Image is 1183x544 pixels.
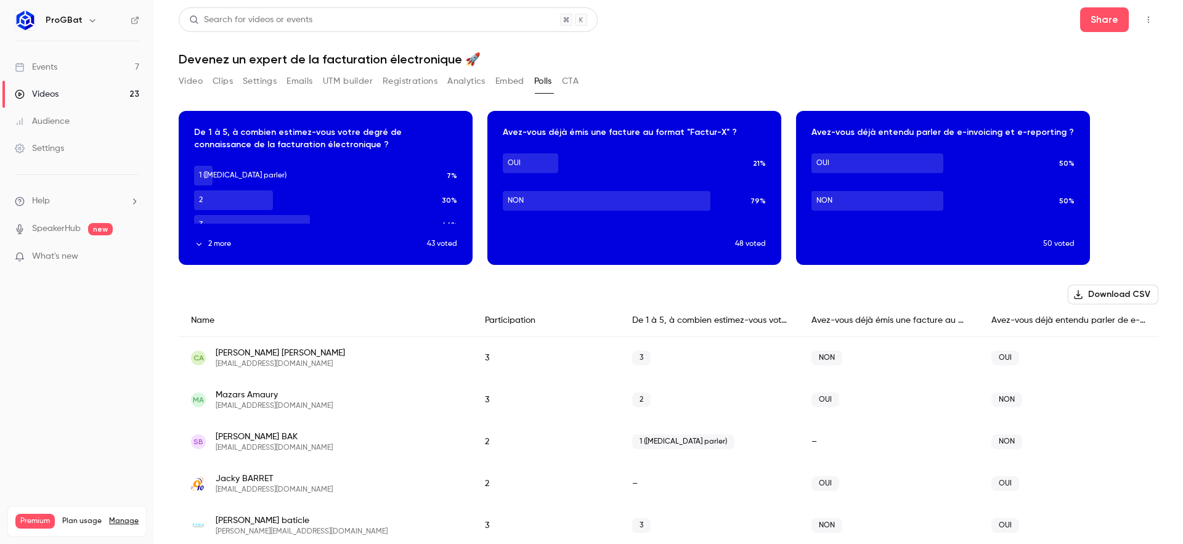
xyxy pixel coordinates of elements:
div: Name [179,304,473,337]
span: new [88,223,113,235]
button: Download CSV [1068,285,1158,304]
div: amaury.mazars@gmail.com [179,379,1158,421]
span: 3 [632,518,651,533]
button: Emails [287,71,312,91]
div: 3 [473,337,620,380]
div: Settings [15,142,64,155]
button: Registrations [383,71,437,91]
button: Video [179,71,203,91]
span: NON [811,351,842,365]
span: OUI [811,392,839,407]
button: Share [1080,7,1129,32]
div: – [620,463,800,505]
button: Settings [243,71,277,91]
div: Search for videos or events [189,14,312,26]
span: Jacky BARRET [216,473,333,485]
span: [PERSON_NAME] [PERSON_NAME] [216,347,345,359]
div: Audience [15,115,70,128]
span: SB [193,436,203,447]
span: OUI [991,518,1019,533]
span: [EMAIL_ADDRESS][DOMAIN_NAME] [216,443,333,453]
button: Clips [213,71,233,91]
span: [EMAIL_ADDRESS][DOMAIN_NAME] [216,485,333,495]
span: Help [32,195,50,208]
span: OUI [991,476,1019,491]
div: Avez-vous déjà entendu parler de e-invoicing et e-reporting ? [979,304,1159,337]
div: Videos [15,88,59,100]
div: cacquaviva@eccmb.com [179,337,1158,380]
button: UTM builder [323,71,373,91]
span: What's new [32,250,78,263]
div: 2 [473,463,620,505]
button: Polls [534,71,552,91]
span: [EMAIL_ADDRESS][DOMAIN_NAME] [216,401,333,411]
span: [PERSON_NAME] BAK [216,431,333,443]
div: jacky.barret@o10services.com [179,463,1158,505]
a: Manage [109,516,139,526]
span: MA [193,394,204,405]
li: help-dropdown-opener [15,195,139,208]
span: 3 [632,351,651,365]
div: Participation [473,304,620,337]
img: groupe-fiba.fr [191,518,206,533]
span: NON [991,434,1022,449]
span: Plan usage [62,516,102,526]
button: Top Bar Actions [1139,10,1158,30]
img: ProGBat [15,10,35,30]
div: 3 [473,379,620,421]
span: OUI [811,476,839,491]
button: Analytics [447,71,486,91]
span: CA [193,352,204,363]
span: NON [811,518,842,533]
button: CTA [562,71,579,91]
span: [PERSON_NAME] baticle [216,514,388,527]
button: 2 more [194,238,427,250]
span: OUI [991,351,1019,365]
span: 1 ([MEDICAL_DATA] parler) [632,434,734,449]
div: 2 [473,421,620,463]
h1: Devenez un expert de la facturation électronique 🚀 [179,52,1158,67]
div: – [799,421,979,463]
span: [EMAIL_ADDRESS][DOMAIN_NAME] [216,359,345,369]
span: Premium [15,514,55,529]
div: contact@manumaint.fr [179,421,1158,463]
div: Events [15,61,57,73]
button: Embed [495,71,524,91]
a: SpeakerHub [32,222,81,235]
div: Avez-vous déjà émis une facture au format "Factur-X" ? [799,304,979,337]
span: [PERSON_NAME][EMAIL_ADDRESS][DOMAIN_NAME] [216,527,388,537]
span: NON [991,392,1022,407]
span: 2 [632,392,651,407]
div: De 1 à 5, à combien estimez-vous votre degré de connaissance de la facturation électronique ? [620,304,800,337]
span: Mazars Amaury [216,389,333,401]
h6: ProGBat [46,14,83,26]
img: o10services.com [191,476,206,491]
